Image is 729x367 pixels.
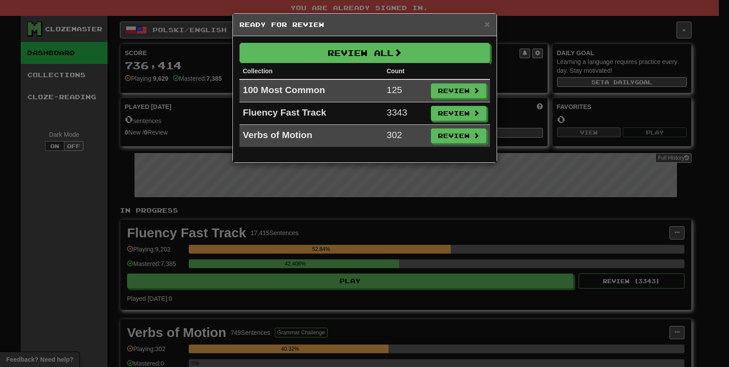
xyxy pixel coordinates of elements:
[239,79,383,102] td: 100 Most Common
[239,102,383,125] td: Fluency Fast Track
[239,63,383,79] th: Collection
[239,43,490,63] button: Review All
[383,102,427,125] td: 3343
[431,83,486,98] button: Review
[484,19,490,29] span: ×
[239,125,383,147] td: Verbs of Motion
[239,20,490,29] h5: Ready for Review
[383,63,427,79] th: Count
[431,106,486,121] button: Review
[383,125,427,147] td: 302
[431,128,486,143] button: Review
[484,19,490,29] button: Close
[383,79,427,102] td: 125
